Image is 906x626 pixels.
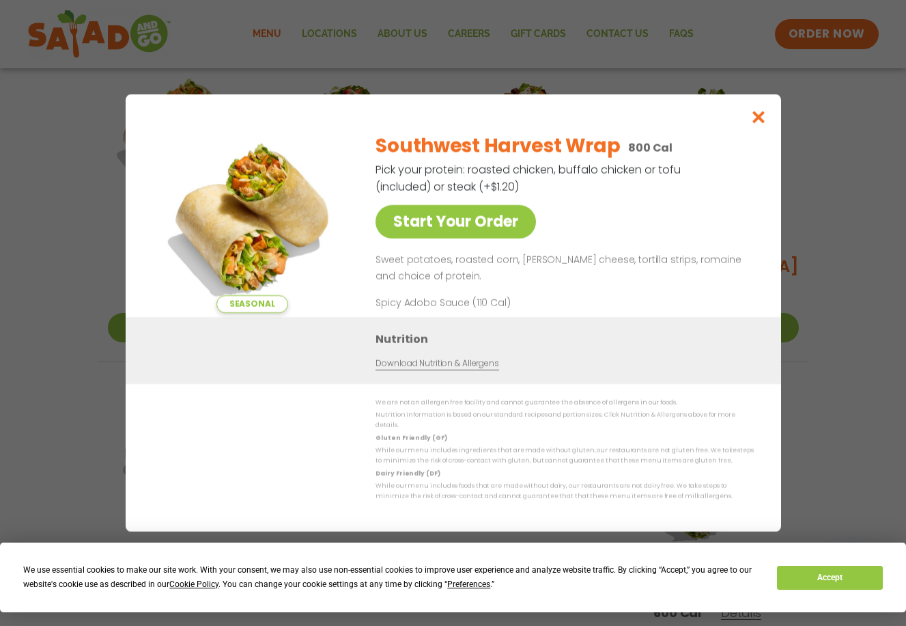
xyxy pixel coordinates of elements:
strong: Gluten Friendly (GF) [376,434,447,442]
button: Accept [777,566,882,590]
button: Close modal [736,94,780,140]
h2: Southwest Harvest Wrap [376,132,620,161]
img: Featured product photo for Southwest Harvest Wrap [156,122,348,313]
a: Start Your Order [376,205,536,239]
p: Pick your protein: roasted chicken, buffalo chicken or tofu (included) or steak (+$1.20) [376,161,683,195]
h3: Nutrition [376,331,761,348]
p: While our menu includes foods that are made without dairy, our restaurants are not dairy free. We... [376,481,754,502]
p: Spicy Adobo Sauce (110 Cal) [376,296,628,310]
strong: Dairy Friendly (DF) [376,469,440,478]
a: Download Nutrition & Allergens [376,357,498,370]
p: We are not an allergen free facility and cannot guarantee the absence of allergens in our foods. [376,398,754,408]
p: Nutrition information is based on our standard recipes and portion sizes. Click Nutrition & Aller... [376,410,754,431]
p: 800 Cal [628,139,673,156]
p: While our menu includes ingredients that are made without gluten, our restaurants are not gluten ... [376,446,754,467]
span: Preferences [447,580,490,589]
span: Cookie Policy [169,580,218,589]
span: Seasonal [216,295,287,313]
div: We use essential cookies to make our site work. With your consent, we may also use non-essential ... [23,563,761,592]
p: Sweet potatoes, roasted corn, [PERSON_NAME] cheese, tortilla strips, romaine and choice of protein. [376,252,748,285]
